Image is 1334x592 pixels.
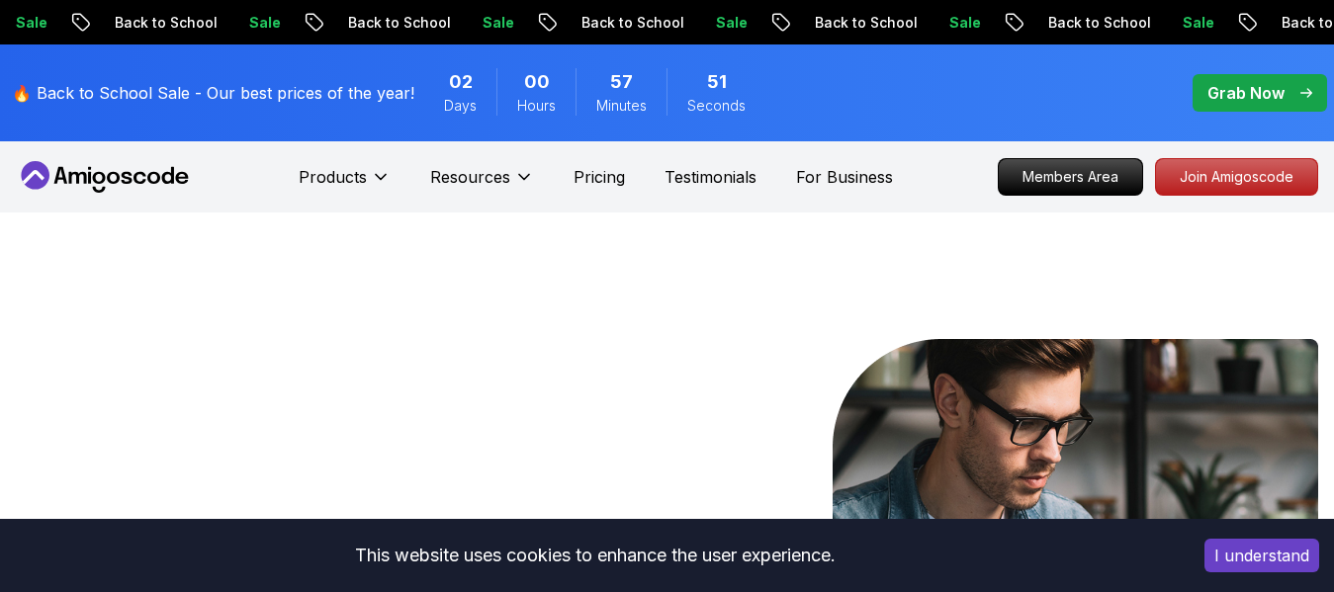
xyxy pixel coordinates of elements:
[444,96,477,116] span: Days
[933,13,996,33] p: Sale
[299,165,367,189] p: Products
[1207,81,1285,105] p: Grab Now
[524,68,550,96] span: 0 Hours
[665,165,756,189] a: Testimonials
[331,13,466,33] p: Back to School
[449,68,473,96] span: 2 Days
[299,165,391,205] button: Products
[1204,539,1319,572] button: Accept cookies
[796,165,893,189] a: For Business
[466,13,529,33] p: Sale
[565,13,699,33] p: Back to School
[1155,158,1318,196] a: Join Amigoscode
[1156,159,1317,195] p: Join Amigoscode
[998,158,1143,196] a: Members Area
[15,534,1175,577] div: This website uses cookies to enhance the user experience.
[596,96,647,116] span: Minutes
[232,13,296,33] p: Sale
[999,159,1142,195] p: Members Area
[430,165,534,205] button: Resources
[1031,13,1166,33] p: Back to School
[699,13,762,33] p: Sale
[98,13,232,33] p: Back to School
[687,96,746,116] span: Seconds
[517,96,556,116] span: Hours
[574,165,625,189] a: Pricing
[707,68,727,96] span: 51 Seconds
[610,68,633,96] span: 57 Minutes
[798,13,933,33] p: Back to School
[12,81,414,105] p: 🔥 Back to School Sale - Our best prices of the year!
[1166,13,1229,33] p: Sale
[430,165,510,189] p: Resources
